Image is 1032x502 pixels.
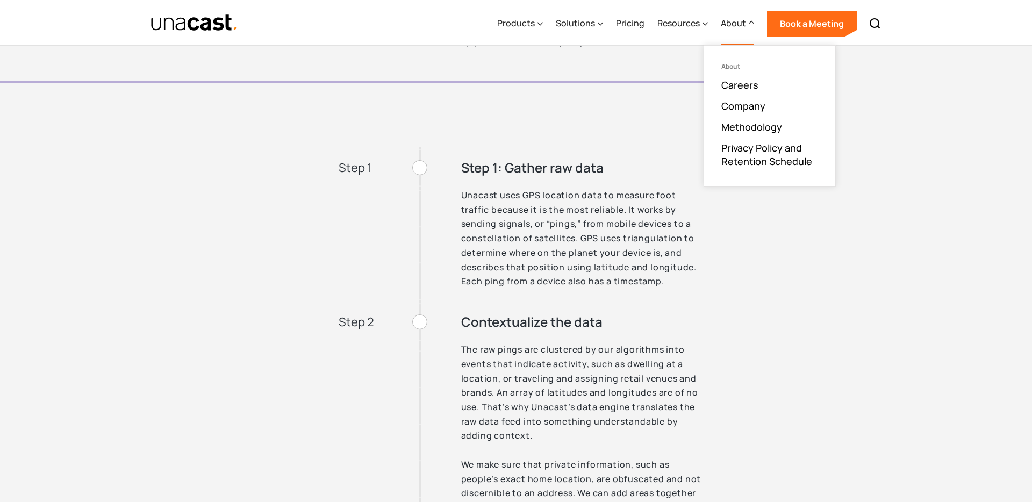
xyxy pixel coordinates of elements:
a: Company [721,99,765,112]
a: Methodology [721,120,782,133]
div: About [721,17,746,30]
div: Products [497,2,543,46]
a: Book a Meeting [767,11,857,37]
h3: Contextualize the data [461,313,704,331]
a: Pricing [616,2,644,46]
a: home [150,13,238,32]
div: About [721,2,754,46]
p: Unacast uses GPS location data to measure foot traffic because it is the most reliable. It works ... [461,188,704,289]
nav: About [704,45,836,187]
h3: Step 1: Gather raw data [461,159,704,176]
div: Step 2 [339,312,379,332]
div: Step 1 [339,158,379,178]
a: Careers [721,78,758,91]
div: About [721,63,818,70]
div: Resources [657,2,708,46]
img: Search icon [869,17,881,30]
img: Unacast text logo [150,13,238,32]
div: Products [497,17,535,30]
div: Solutions [556,17,595,30]
a: Privacy Policy and Retention Schedule [721,141,818,168]
div: Solutions [556,2,603,46]
div: Resources [657,17,700,30]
